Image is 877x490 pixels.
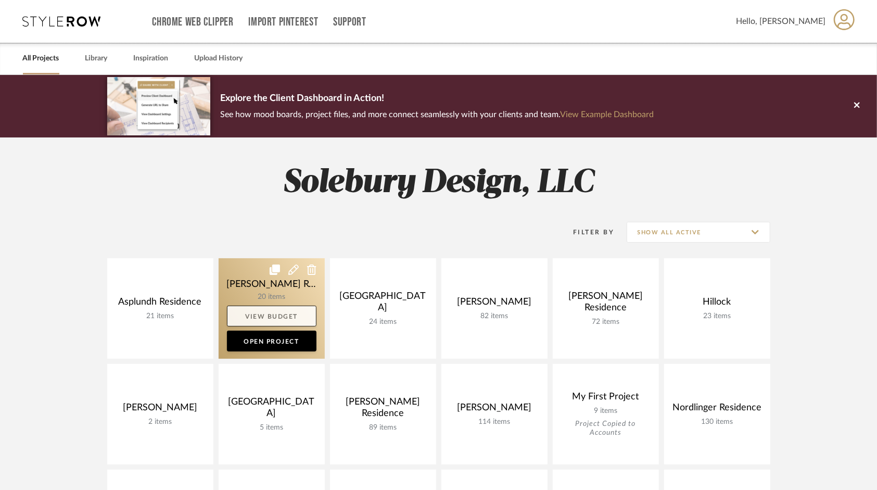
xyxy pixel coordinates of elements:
div: [GEOGRAPHIC_DATA] [338,291,428,318]
img: d5d033c5-7b12-40c2-a960-1ecee1989c38.png [107,77,210,135]
h2: Solebury Design, LLC [64,164,814,203]
div: My First Project [561,391,651,407]
div: [PERSON_NAME] Residence [561,291,651,318]
div: 23 items [672,312,762,321]
a: View Example Dashboard [561,110,654,119]
a: Upload History [195,52,243,66]
div: Project Copied to Accounts [561,420,651,437]
a: Chrome Web Clipper [152,18,234,27]
a: Support [333,18,366,27]
p: Explore the Client Dashboard in Action! [221,91,654,107]
div: 9 items [561,407,651,416]
div: 24 items [338,318,428,326]
div: Asplundh Residence [116,296,205,312]
div: 114 items [450,418,539,426]
span: Hello, [PERSON_NAME] [736,15,826,28]
a: Inspiration [134,52,169,66]
a: Import Pinterest [248,18,318,27]
div: [PERSON_NAME] [116,402,205,418]
div: [PERSON_NAME] Residence [338,396,428,423]
div: 2 items [116,418,205,426]
div: 89 items [338,423,428,432]
div: Nordlinger Residence [672,402,762,418]
div: Hillock [672,296,762,312]
div: 130 items [672,418,762,426]
p: See how mood boards, project files, and more connect seamlessly with your clients and team. [221,107,654,122]
div: [GEOGRAPHIC_DATA] [227,396,316,423]
a: View Budget [227,306,316,326]
div: 5 items [227,423,316,432]
div: [PERSON_NAME] [450,402,539,418]
div: 72 items [561,318,651,326]
div: 21 items [116,312,205,321]
a: All Projects [23,52,59,66]
div: Filter By [560,227,615,237]
div: 82 items [450,312,539,321]
a: Open Project [227,331,316,351]
div: [PERSON_NAME] [450,296,539,312]
a: Library [85,52,108,66]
